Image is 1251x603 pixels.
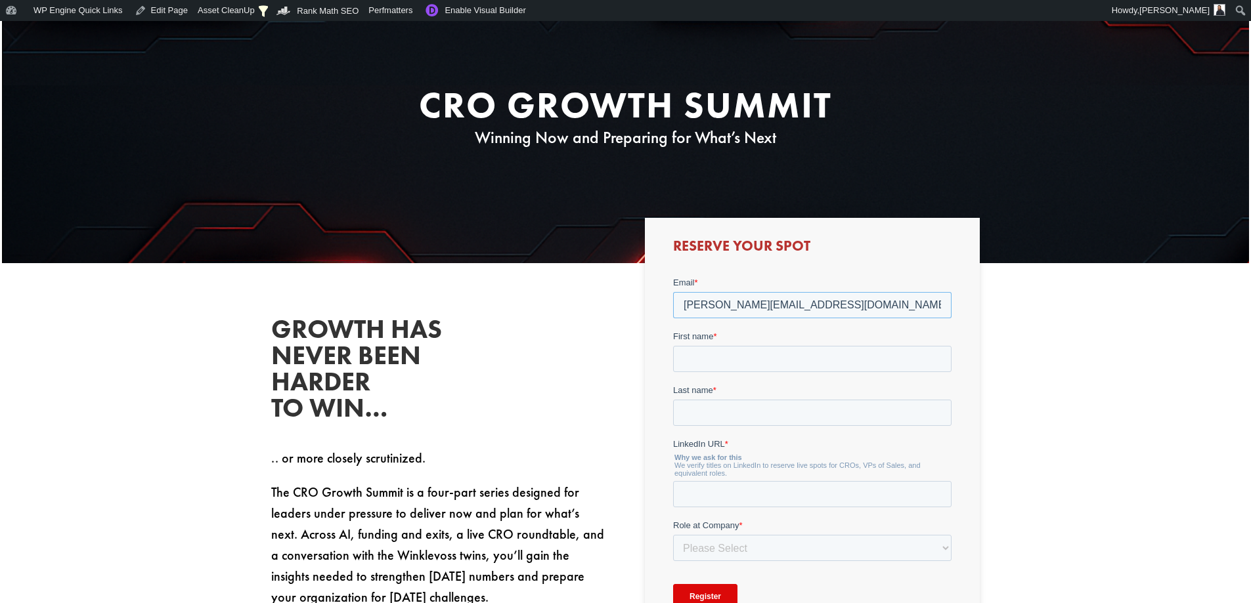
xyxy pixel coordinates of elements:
span: [PERSON_NAME] [1139,5,1210,15]
div: Keywords by Traffic [145,84,221,93]
p: Winning Now and Preparing for What’s Next [271,130,980,146]
span: .. or more closely scrutinized. [271,449,426,467]
img: website_grey.svg [21,34,32,45]
h3: Reserve Your Spot [673,239,952,260]
h1: CRO Growth Summit [271,87,980,130]
h2: Growth has never been harder to win… [271,316,468,428]
div: v 4.0.25 [37,21,64,31]
span: Rank Math SEO [297,6,359,16]
div: Domain: [DOMAIN_NAME] [34,34,144,45]
img: tab_keywords_by_traffic_grey.svg [131,83,141,93]
img: tab_domain_overview_orange.svg [35,83,46,93]
div: Domain Overview [50,84,118,93]
img: logo_orange.svg [21,21,32,31]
